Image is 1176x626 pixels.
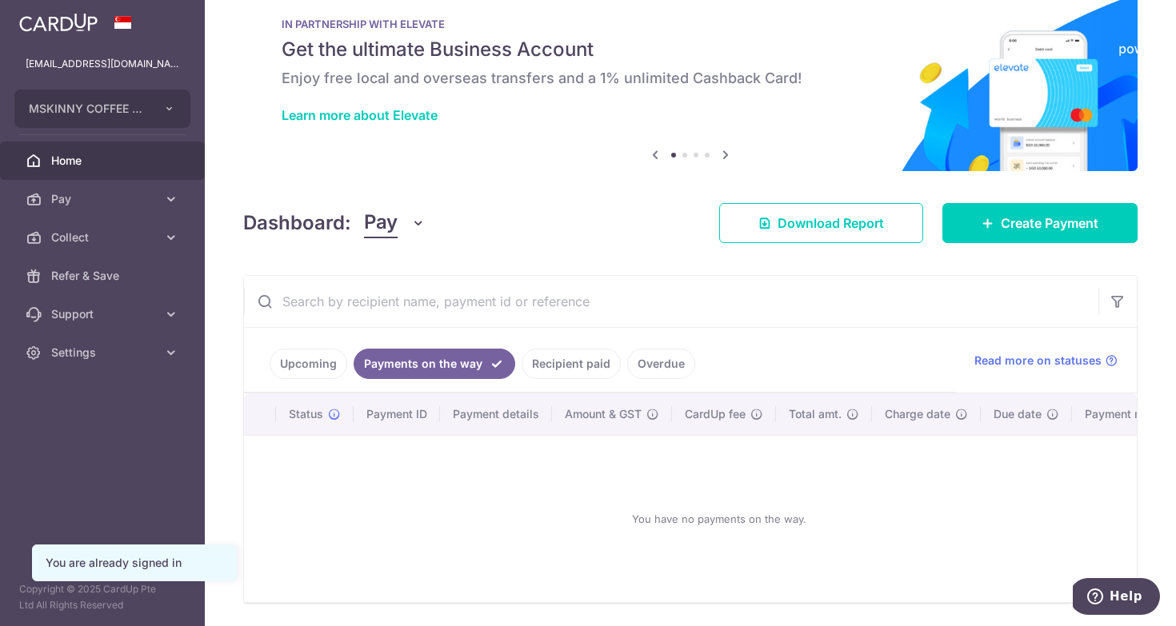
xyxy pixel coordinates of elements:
[974,353,1102,369] span: Read more on statuses
[51,345,157,361] span: Settings
[244,276,1098,327] input: Search by recipient name, payment id or reference
[289,406,323,422] span: Status
[51,306,157,322] span: Support
[719,203,923,243] a: Download Report
[627,349,695,379] a: Overdue
[282,107,438,123] a: Learn more about Elevate
[282,37,1099,62] h5: Get the ultimate Business Account
[789,406,842,422] span: Total amt.
[26,56,179,72] p: [EMAIL_ADDRESS][DOMAIN_NAME]
[354,393,440,435] th: Payment ID
[29,101,147,117] span: MSKINNY COFFEE PTE. LTD.
[270,349,347,379] a: Upcoming
[522,349,621,379] a: Recipient paid
[994,406,1042,422] span: Due date
[942,203,1138,243] a: Create Payment
[51,153,157,169] span: Home
[440,393,552,435] th: Payment details
[364,208,426,238] button: Pay
[282,69,1099,88] h6: Enjoy free local and overseas transfers and a 1% unlimited Cashback Card!
[565,406,642,422] span: Amount & GST
[1073,578,1160,618] iframe: Opens a widget where you can find more information
[51,191,157,207] span: Pay
[14,90,190,128] button: MSKINNY COFFEE PTE. LTD.
[354,349,515,379] a: Payments on the way
[1001,213,1098,233] span: Create Payment
[778,213,884,233] span: Download Report
[263,449,1174,589] div: You have no payments on the way.
[282,18,1099,30] p: IN PARTNERSHIP WITH ELEVATE
[974,353,1118,369] a: Read more on statuses
[51,268,157,284] span: Refer & Save
[243,209,351,237] h4: Dashboard:
[19,13,98,32] img: CardUp
[364,208,398,238] span: Pay
[685,406,746,422] span: CardUp fee
[46,555,223,571] div: You are already signed in
[51,229,157,245] span: Collect
[885,406,950,422] span: Charge date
